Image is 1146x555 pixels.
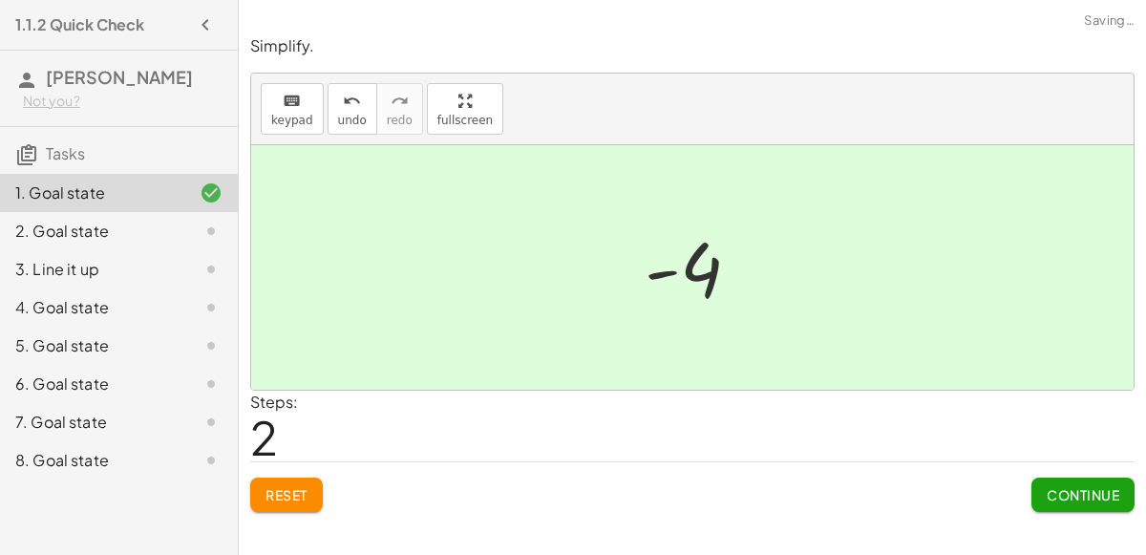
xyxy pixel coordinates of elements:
[437,114,493,127] span: fullscreen
[250,392,298,412] label: Steps:
[46,66,193,88] span: [PERSON_NAME]
[15,449,169,472] div: 8. Goal state
[15,220,169,243] div: 2. Goal state
[271,114,313,127] span: keypad
[250,35,1135,57] p: Simplify.
[261,83,324,135] button: keyboardkeypad
[200,411,223,434] i: Task not started.
[265,486,308,503] span: Reset
[328,83,377,135] button: undoundo
[15,181,169,204] div: 1. Goal state
[338,114,367,127] span: undo
[200,449,223,472] i: Task not started.
[283,90,301,113] i: keyboard
[376,83,423,135] button: redoredo
[343,90,361,113] i: undo
[23,92,223,111] div: Not you?
[15,258,169,281] div: 3. Line it up
[15,373,169,395] div: 6. Goal state
[391,90,409,113] i: redo
[46,143,85,163] span: Tasks
[200,220,223,243] i: Task not started.
[387,114,413,127] span: redo
[1031,478,1135,512] button: Continue
[427,83,503,135] button: fullscreen
[200,296,223,319] i: Task not started.
[15,334,169,357] div: 5. Goal state
[200,373,223,395] i: Task not started.
[250,478,323,512] button: Reset
[1084,11,1135,31] span: Saving…
[200,334,223,357] i: Task not started.
[15,411,169,434] div: 7. Goal state
[15,13,144,36] h4: 1.1.2 Quick Check
[200,258,223,281] i: Task not started.
[250,408,278,466] span: 2
[15,296,169,319] div: 4. Goal state
[200,181,223,204] i: Task finished and correct.
[1047,486,1119,503] span: Continue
